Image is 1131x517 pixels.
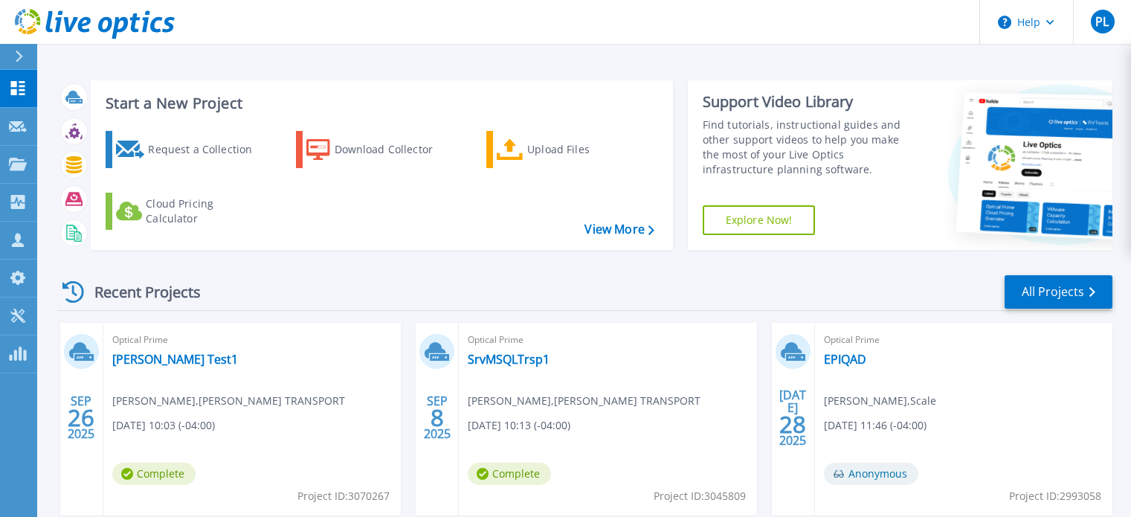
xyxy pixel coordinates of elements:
span: 8 [431,411,444,424]
span: [PERSON_NAME] , Scale [824,393,936,409]
div: Request a Collection [148,135,267,164]
span: PL [1095,16,1109,28]
span: Complete [112,463,196,485]
a: Download Collector [296,131,462,168]
a: Request a Collection [106,131,271,168]
span: Optical Prime [112,332,392,348]
span: Anonymous [824,463,918,485]
div: Find tutorials, instructional guides and other support videos to help you make the most of your L... [703,118,916,177]
div: Cloud Pricing Calculator [146,196,265,226]
a: EPIQAD [824,352,866,367]
h3: Start a New Project [106,95,654,112]
a: [PERSON_NAME] Test1 [112,352,238,367]
div: Support Video Library [703,92,916,112]
div: SEP 2025 [67,391,95,445]
span: Optical Prime [468,332,747,348]
span: Complete [468,463,551,485]
div: [DATE] 2025 [779,391,807,445]
div: Upload Files [527,135,646,164]
div: Download Collector [335,135,454,164]
span: [PERSON_NAME] , [PERSON_NAME] TRANSPORT [112,393,345,409]
span: Optical Prime [824,332,1103,348]
span: Project ID: 3045809 [654,488,746,504]
span: [DATE] 11:46 (-04:00) [824,417,927,434]
span: Project ID: 3070267 [297,488,390,504]
span: [PERSON_NAME] , [PERSON_NAME] TRANSPORT [468,393,700,409]
a: Explore Now! [703,205,816,235]
span: Project ID: 2993058 [1009,488,1101,504]
span: 26 [68,411,94,424]
span: 28 [779,418,806,431]
div: SEP 2025 [423,391,451,445]
a: Upload Files [486,131,652,168]
span: [DATE] 10:03 (-04:00) [112,417,215,434]
a: SrvMSQLTrsp1 [468,352,550,367]
a: All Projects [1005,275,1112,309]
a: Cloud Pricing Calculator [106,193,271,230]
div: Recent Projects [57,274,221,310]
span: [DATE] 10:13 (-04:00) [468,417,570,434]
a: View More [584,222,654,237]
